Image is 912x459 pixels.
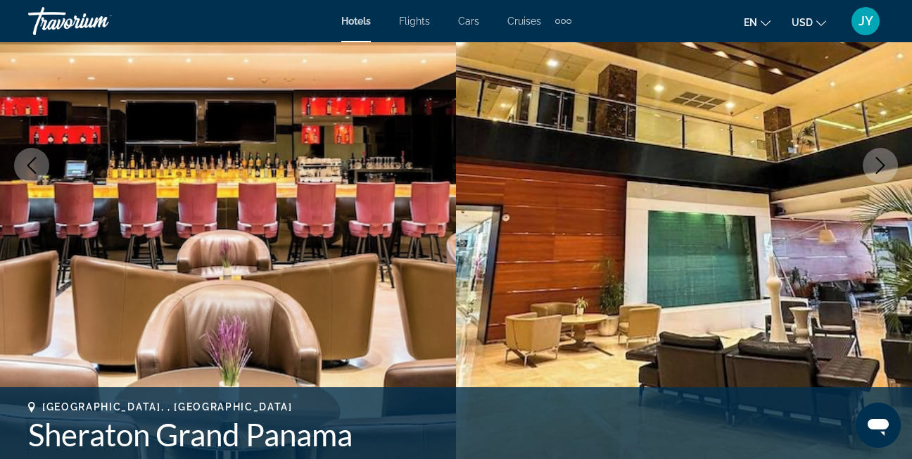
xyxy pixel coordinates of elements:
button: Previous image [14,148,49,183]
button: User Menu [847,6,884,36]
h1: Sheraton Grand Panama [28,416,884,453]
a: Cars [458,15,479,27]
span: USD [792,17,813,28]
span: en [744,17,757,28]
a: Hotels [341,15,371,27]
button: Extra navigation items [555,10,571,32]
button: Change language [744,12,771,32]
button: Next image [863,148,898,183]
a: Cruises [507,15,541,27]
button: Change currency [792,12,826,32]
span: JY [859,14,873,28]
a: Flights [399,15,430,27]
span: [GEOGRAPHIC_DATA], , [GEOGRAPHIC_DATA] [42,401,293,413]
iframe: Button to launch messaging window [856,403,901,448]
a: Travorium [28,3,169,39]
